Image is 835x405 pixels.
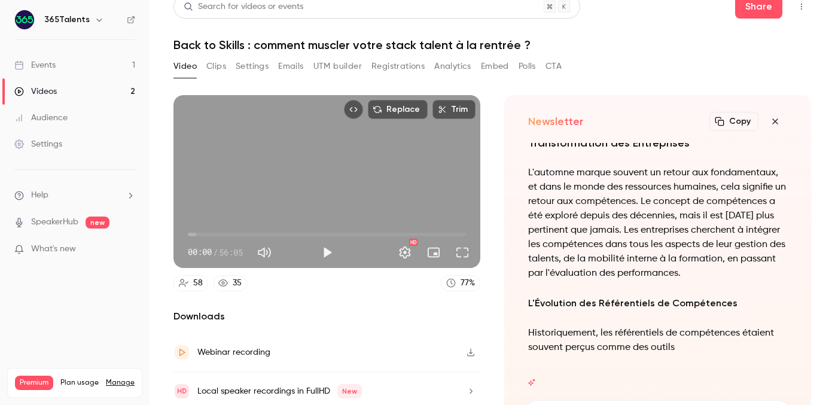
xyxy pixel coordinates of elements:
button: Full screen [450,240,474,264]
p: Historiquement, les référentiels de compétences étaient souvent perçus comme des outils [528,326,787,355]
div: HD [409,239,417,246]
h2: Newsletter [528,114,583,129]
div: Videos [14,86,57,98]
span: Premium [15,376,53,390]
a: 77% [441,275,480,291]
span: 56:05 [219,246,243,258]
h1: Back to Skills : comment muscler votre stack talent à la rentrée ? [173,38,811,52]
div: 35 [233,277,242,290]
iframe: Noticeable Trigger [121,244,135,255]
button: Copy [709,112,758,131]
span: 00:00 [188,246,212,258]
button: Embed [481,57,509,76]
button: Video [173,57,197,76]
div: 58 [193,277,203,290]
button: Turn on miniplayer [422,240,446,264]
button: Mute [252,240,276,264]
a: Manage [106,378,135,388]
p: L'automne marque souvent un retour aux fondamentaux, et dans le monde des ressources humaines, ce... [528,166,787,281]
button: Play [315,240,339,264]
div: Search for videos or events [184,1,303,13]
a: SpeakerHub [31,216,78,229]
span: Help [31,189,48,202]
img: 365Talents [15,10,34,29]
button: Analytics [434,57,471,76]
div: Settings [14,138,62,150]
a: 58 [173,275,208,291]
button: Emails [278,57,303,76]
button: Clips [206,57,226,76]
button: Settings [393,240,417,264]
button: Polls [519,57,536,76]
button: Registrations [371,57,425,76]
div: Events [14,59,56,71]
button: Settings [236,57,269,76]
span: / [213,246,218,258]
li: help-dropdown-opener [14,189,135,202]
h6: 365Talents [44,14,90,26]
h2: Downloads [173,309,480,324]
button: Embed video [344,100,363,119]
div: Audience [14,112,68,124]
a: 35 [213,275,247,291]
button: Replace [368,100,428,119]
div: Webinar recording [197,345,270,360]
div: 77 % [461,277,475,290]
span: new [86,217,109,229]
button: Trim [432,100,476,119]
div: Local speaker recordings in FullHD [197,384,362,398]
h3: L'Évolution des Référentiels de Compétences [528,295,787,312]
span: New [337,384,362,398]
span: What's new [31,243,76,255]
button: CTA [546,57,562,76]
button: UTM builder [313,57,362,76]
span: Plan usage [60,378,99,388]
div: 00:00 [188,246,243,258]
